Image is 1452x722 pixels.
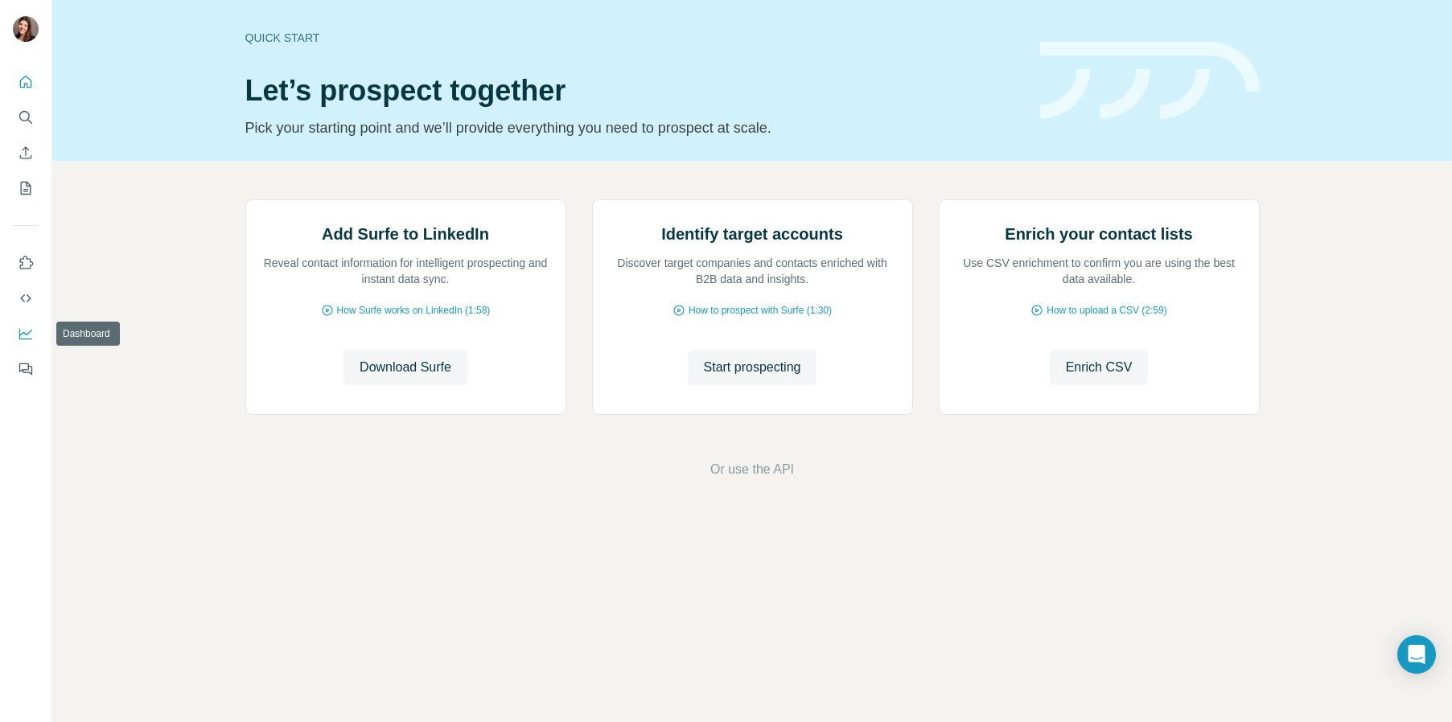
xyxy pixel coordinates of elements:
[1050,350,1149,385] button: Enrich CSV
[245,30,1021,46] div: Quick start
[262,255,549,287] p: Reveal contact information for intelligent prospecting and instant data sync.
[661,223,843,245] h2: Identify target accounts
[13,16,39,42] img: Avatar
[13,248,39,277] button: Use Surfe on LinkedIn
[360,358,451,377] span: Download Surfe
[337,303,491,318] span: How Surfe works on LinkedIn (1:58)
[689,303,832,318] span: How to prospect with Surfe (1:30)
[704,358,801,377] span: Start prospecting
[609,255,896,287] p: Discover target companies and contacts enriched with B2B data and insights.
[688,350,817,385] button: Start prospecting
[1040,42,1260,120] img: banner
[13,103,39,132] button: Search
[710,460,794,479] button: Or use the API
[1005,223,1192,245] h2: Enrich your contact lists
[13,319,39,348] button: Dashboard
[322,223,489,245] h2: Add Surfe to LinkedIn
[13,68,39,96] button: Quick start
[1397,635,1436,674] div: Open Intercom Messenger
[1066,358,1133,377] span: Enrich CSV
[245,117,1021,139] p: Pick your starting point and we’ll provide everything you need to prospect at scale.
[13,284,39,313] button: Use Surfe API
[13,355,39,384] button: Feedback
[1047,303,1166,318] span: How to upload a CSV (2:59)
[13,174,39,203] button: My lists
[956,255,1243,287] p: Use CSV enrichment to confirm you are using the best data available.
[343,350,467,385] button: Download Surfe
[13,138,39,167] button: Enrich CSV
[245,75,1021,107] h1: Let’s prospect together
